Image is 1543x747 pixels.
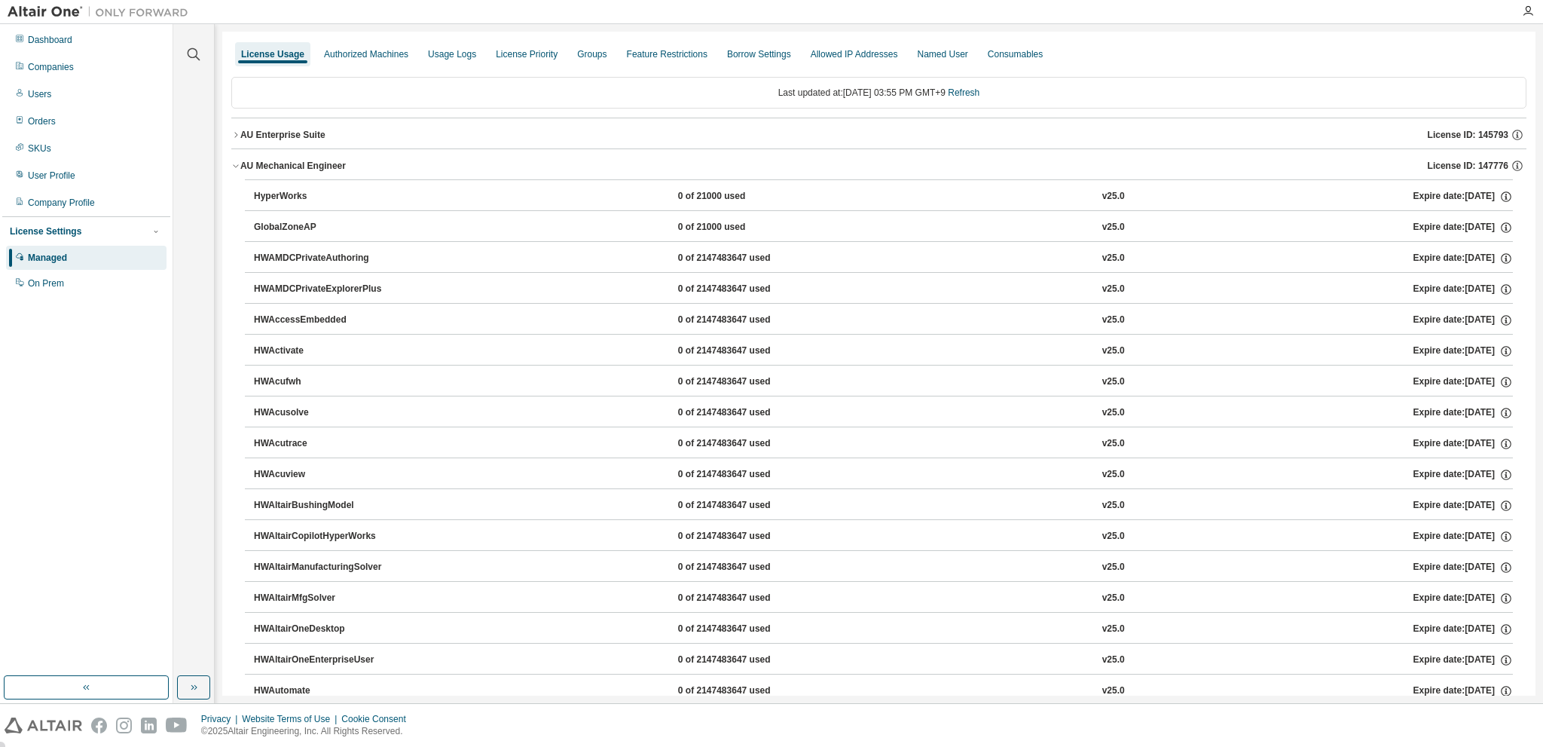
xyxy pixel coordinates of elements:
span: License ID: 147776 [1428,160,1508,172]
div: Authorized Machines [324,48,408,60]
div: Expire date: [DATE] [1413,221,1513,234]
div: Groups [577,48,607,60]
button: GlobalZoneAP0 of 21000 usedv25.0Expire date:[DATE] [254,211,1513,244]
div: Expire date: [DATE] [1413,437,1513,451]
div: 0 of 2147483647 used [678,252,814,265]
button: HWAltairOneEnterpriseUser0 of 2147483647 usedv25.0Expire date:[DATE] [254,644,1513,677]
div: 0 of 2147483647 used [678,344,814,358]
div: 0 of 2147483647 used [678,314,814,327]
div: Users [28,88,51,100]
div: 0 of 2147483647 used [678,437,814,451]
div: License Usage [241,48,304,60]
div: Borrow Settings [727,48,791,60]
div: HWAltairCopilotHyperWorks [254,530,390,543]
div: 0 of 2147483647 used [678,375,814,389]
div: Expire date: [DATE] [1413,314,1513,327]
div: Dashboard [28,34,72,46]
button: HWAccessEmbedded0 of 2147483647 usedv25.0Expire date:[DATE] [254,304,1513,337]
div: HWAcusolve [254,406,390,420]
div: Expire date: [DATE] [1413,684,1513,698]
button: HWActivate0 of 2147483647 usedv25.0Expire date:[DATE] [254,335,1513,368]
div: 0 of 2147483647 used [678,283,814,296]
div: HyperWorks [254,190,390,204]
div: v25.0 [1102,190,1125,204]
div: v25.0 [1102,561,1125,574]
div: Expire date: [DATE] [1413,561,1513,574]
div: Expire date: [DATE] [1413,375,1513,389]
button: HWAcuview0 of 2147483647 usedv25.0Expire date:[DATE] [254,458,1513,491]
div: User Profile [28,170,75,182]
div: 0 of 2147483647 used [678,592,814,605]
div: HWAltairManufacturingSolver [254,561,390,574]
div: License Priority [496,48,558,60]
button: AU Mechanical EngineerLicense ID: 147776 [231,149,1526,182]
div: Orders [28,115,56,127]
div: AU Mechanical Engineer [240,160,346,172]
div: v25.0 [1102,375,1125,389]
div: SKUs [28,142,51,155]
div: Expire date: [DATE] [1413,592,1513,605]
div: HWAltairOneEnterpriseUser [254,654,390,667]
div: HWAltairMfgSolver [254,592,390,605]
div: v25.0 [1102,654,1125,667]
div: v25.0 [1102,221,1125,234]
div: Feature Restrictions [627,48,707,60]
a: Refresh [948,87,979,98]
div: 0 of 2147483647 used [678,468,814,482]
button: HWAutomate0 of 2147483647 usedv25.0Expire date:[DATE] [254,675,1513,708]
button: HWAMDCPrivateAuthoring0 of 2147483647 usedv25.0Expire date:[DATE] [254,242,1513,275]
div: HWAMDCPrivateExplorerPlus [254,283,390,296]
div: Usage Logs [428,48,476,60]
div: v25.0 [1102,684,1125,698]
div: 0 of 21000 used [678,190,814,204]
div: Privacy [201,713,242,725]
div: GlobalZoneAP [254,221,390,234]
div: Last updated at: [DATE] 03:55 PM GMT+9 [231,77,1526,109]
button: HWAltairBushingModel0 of 2147483647 usedv25.0Expire date:[DATE] [254,489,1513,522]
div: Website Terms of Use [242,713,341,725]
div: Expire date: [DATE] [1413,623,1513,636]
div: 0 of 2147483647 used [678,561,814,574]
img: altair_logo.svg [5,718,82,733]
div: 0 of 2147483647 used [678,623,814,636]
div: HWAltairOneDesktop [254,623,390,636]
div: Expire date: [DATE] [1413,654,1513,667]
div: Expire date: [DATE] [1413,252,1513,265]
div: HWAcufwh [254,375,390,389]
p: © 2025 Altair Engineering, Inc. All Rights Reserved. [201,725,415,738]
div: 0 of 2147483647 used [678,406,814,420]
div: v25.0 [1102,530,1125,543]
div: License Settings [10,225,81,237]
div: 0 of 2147483647 used [678,530,814,543]
div: 0 of 2147483647 used [678,499,814,513]
div: Managed [28,252,67,264]
img: Altair One [8,5,196,20]
div: v25.0 [1102,623,1125,636]
div: Company Profile [28,197,95,209]
div: Cookie Consent [341,713,414,725]
button: HWAMDCPrivateExplorerPlus0 of 2147483647 usedv25.0Expire date:[DATE] [254,273,1513,306]
div: 0 of 2147483647 used [678,684,814,698]
button: HWAcufwh0 of 2147483647 usedv25.0Expire date:[DATE] [254,366,1513,399]
img: linkedin.svg [141,718,157,733]
div: Expire date: [DATE] [1413,406,1513,420]
button: HyperWorks0 of 21000 usedv25.0Expire date:[DATE] [254,180,1513,213]
div: HWAccessEmbedded [254,314,390,327]
button: HWAltairCopilotHyperWorks0 of 2147483647 usedv25.0Expire date:[DATE] [254,520,1513,553]
div: 0 of 21000 used [678,221,814,234]
div: HWActivate [254,344,390,358]
div: HWAcutrace [254,437,390,451]
div: Companies [28,61,74,73]
div: HWAcuview [254,468,390,482]
div: Consumables [988,48,1043,60]
button: AU Enterprise SuiteLicense ID: 145793 [231,118,1526,152]
div: Allowed IP Addresses [811,48,898,60]
div: On Prem [28,277,64,289]
div: v25.0 [1102,437,1125,451]
div: v25.0 [1102,499,1125,513]
div: Expire date: [DATE] [1413,283,1513,296]
button: HWAcusolve0 of 2147483647 usedv25.0Expire date:[DATE] [254,396,1513,430]
img: instagram.svg [116,718,132,733]
button: HWAcutrace0 of 2147483647 usedv25.0Expire date:[DATE] [254,427,1513,461]
div: HWAutomate [254,684,390,698]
